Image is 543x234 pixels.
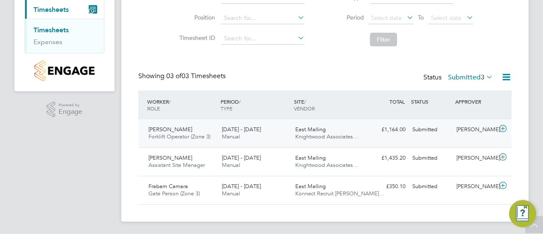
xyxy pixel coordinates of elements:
a: Powered byEngage [47,101,83,118]
div: Submitted [409,123,453,137]
span: Manual [222,190,240,197]
div: [PERSON_NAME] [453,123,497,137]
span: Forklift Operator (Zone 3) [148,133,210,140]
span: East Malling [295,126,326,133]
button: Engage Resource Center [509,200,536,227]
span: [PERSON_NAME] [148,154,192,161]
span: VENDOR [294,105,315,112]
div: Submitted [409,180,453,194]
a: Go to home page [25,60,104,81]
span: Assistant Site Manager [148,161,205,169]
span: 3 [481,73,484,82]
span: ROLE [147,105,160,112]
label: Submitted [448,73,493,82]
span: TYPE [221,105,232,112]
div: STATUS [409,94,453,109]
span: East Malling [295,154,326,161]
span: Konnect Recruit [PERSON_NAME]… [295,190,384,197]
div: [PERSON_NAME] [453,180,497,194]
img: countryside-properties-logo-retina.png [34,60,94,81]
span: 03 Timesheets [166,72,226,80]
a: Timesheets [34,26,69,34]
button: Filter [370,33,397,46]
div: Timesheets [25,19,104,53]
span: [DATE] - [DATE] [222,126,261,133]
div: WORKER [145,94,218,116]
span: Knightwood Associates… [295,161,358,169]
div: PERIOD [218,94,292,116]
div: £350.10 [365,180,409,194]
span: Engage [59,108,82,116]
span: 03 of [166,72,182,80]
span: Powered by [59,101,82,109]
span: Knightwood Associates… [295,133,358,140]
label: Period [326,14,364,21]
input: Search for... [221,12,305,24]
span: [DATE] - [DATE] [222,154,261,161]
span: Manual [222,133,240,140]
span: Timesheets [34,6,69,14]
div: SITE [292,94,365,116]
div: Showing [138,72,227,81]
div: Submitted [409,151,453,165]
span: Manual [222,161,240,169]
div: Status [423,72,495,84]
span: Select date [371,14,402,22]
span: East Malling [295,183,326,190]
div: APPROVER [453,94,497,109]
label: Position [177,14,215,21]
span: Gate Person (Zone 3) [148,190,200,197]
span: Select date [431,14,462,22]
div: [PERSON_NAME] [453,151,497,165]
input: Search for... [221,33,305,45]
span: TOTAL [389,98,405,105]
span: / [239,98,241,105]
div: £1,164.00 [365,123,409,137]
div: £1,435.20 [365,151,409,165]
span: To [415,12,426,23]
span: [PERSON_NAME] [148,126,192,133]
span: / [304,98,306,105]
a: Expenses [34,38,62,46]
span: [DATE] - [DATE] [222,183,261,190]
label: Timesheet ID [177,34,215,42]
span: / [169,98,171,105]
span: Frabam Camara [148,183,188,190]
